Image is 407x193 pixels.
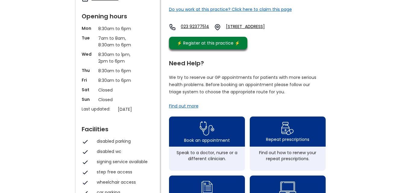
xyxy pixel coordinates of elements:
[200,120,214,137] img: book appointment icon
[169,37,247,49] a: ⚡️ Register at this practice ⚡️
[169,74,317,95] p: We try to reserve our GP appointments for patients with more serious health problems. Before book...
[174,40,243,46] div: ⚡️ Register at this practice ⚡️
[82,51,95,57] p: Wed
[169,103,199,109] a: Find out more
[98,67,137,74] p: 8:30am to 6pm
[82,106,115,112] p: Last updated:
[98,25,137,32] p: 8:30am to 6pm
[82,96,95,102] p: Sun
[82,67,95,73] p: Thu
[82,87,95,93] p: Sat
[97,159,151,165] div: signing service available
[253,150,323,162] div: Find out how to renew your repeat prescriptions.
[82,77,95,83] p: Fri
[169,6,292,12] a: Do you work at this practice? Click here to claim this page
[184,137,230,143] div: Book an appointment
[169,23,176,31] img: telephone icon
[281,120,294,136] img: repeat prescription icon
[98,87,137,93] p: Closed
[98,35,137,48] p: 7am to 8am, 8:30am to 6pm
[97,169,151,175] div: step free access
[169,117,245,171] a: book appointment icon Book an appointmentSpeak to a doctor, nurse or a different clinician.
[97,179,151,185] div: wheelchair access
[98,51,137,64] p: 8:30am to 1pm, 2pm to 6pm
[118,106,157,113] p: [DATE]
[250,117,326,171] a: repeat prescription iconRepeat prescriptionsFind out how to renew your repeat prescriptions.
[82,35,95,41] p: Tue
[97,148,151,154] div: disabled wc
[226,23,283,31] a: [STREET_ADDRESS]
[82,10,154,19] div: Opening hours
[214,23,221,31] img: practice location icon
[169,57,326,66] div: Need Help?
[172,150,242,162] div: Speak to a doctor, nurse or a different clinician.
[181,23,209,31] a: 023 92377514
[98,96,137,103] p: Closed
[266,136,309,142] div: Repeat prescriptions
[82,123,154,132] div: Facilities
[98,77,137,84] p: 8:30am to 6pm
[82,25,95,31] p: Mon
[97,138,151,144] div: disabled parking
